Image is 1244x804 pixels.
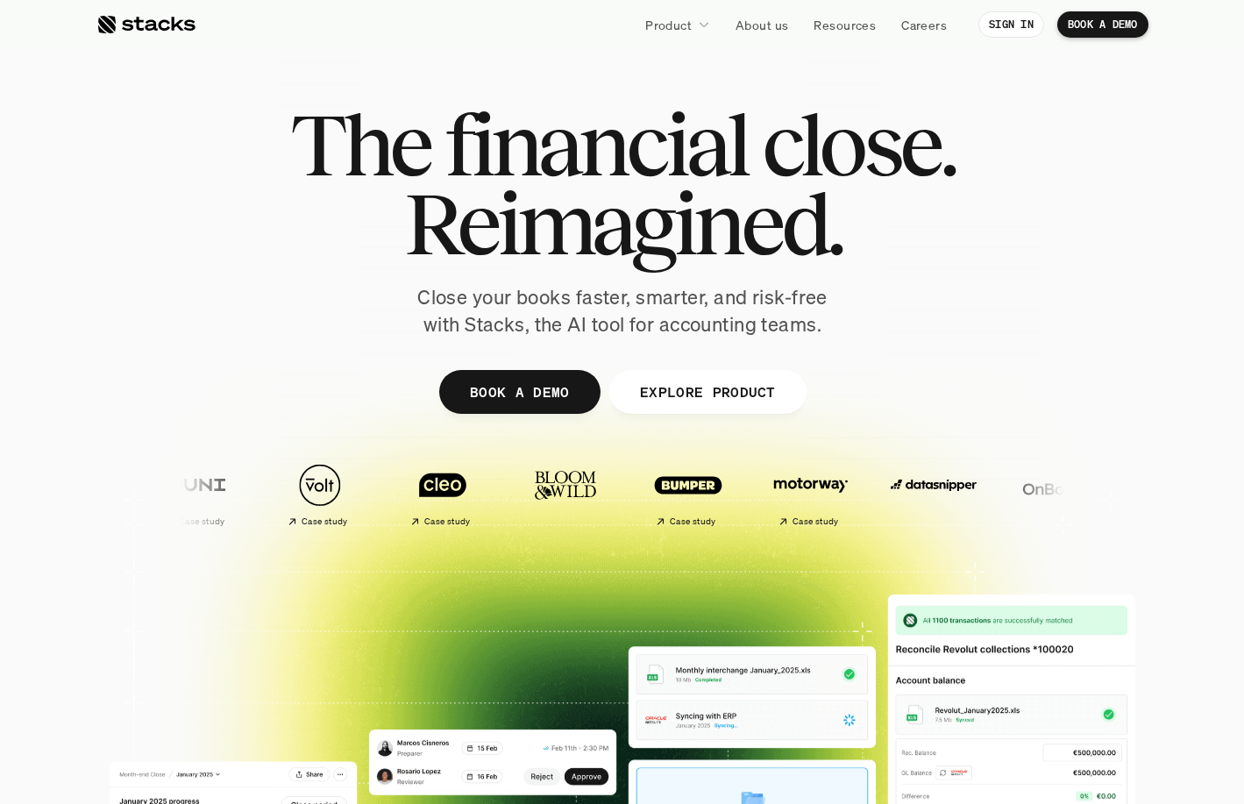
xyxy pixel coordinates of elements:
p: Careers [901,16,947,34]
p: Resources [814,16,876,34]
h2: Case study [301,516,347,527]
span: The [290,105,430,184]
span: financial [444,105,747,184]
p: BOOK A DEMO [469,379,569,404]
p: About us [736,16,788,34]
span: Reimagined. [403,184,841,263]
a: Careers [891,9,957,40]
h2: Case study [669,516,715,527]
a: Resources [803,9,886,40]
a: Case study [754,454,868,534]
a: BOOK A DEMO [1057,11,1148,38]
a: About us [725,9,799,40]
a: Case study [140,454,254,534]
p: Close your books faster, smarter, and risk-free with Stacks, the AI tool for accounting teams. [403,284,842,338]
h2: Case study [178,516,224,527]
h2: Case study [423,516,470,527]
a: BOOK A DEMO [438,370,600,414]
a: EXPLORE PRODUCT [608,370,806,414]
p: Product [645,16,692,34]
p: BOOK A DEMO [1068,18,1138,31]
span: close. [762,105,955,184]
a: Case study [386,454,500,534]
p: EXPLORE PRODUCT [639,379,775,404]
p: SIGN IN [989,18,1034,31]
a: SIGN IN [978,11,1044,38]
h2: Case study [792,516,838,527]
a: Case study [631,454,745,534]
a: Case study [263,454,377,534]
